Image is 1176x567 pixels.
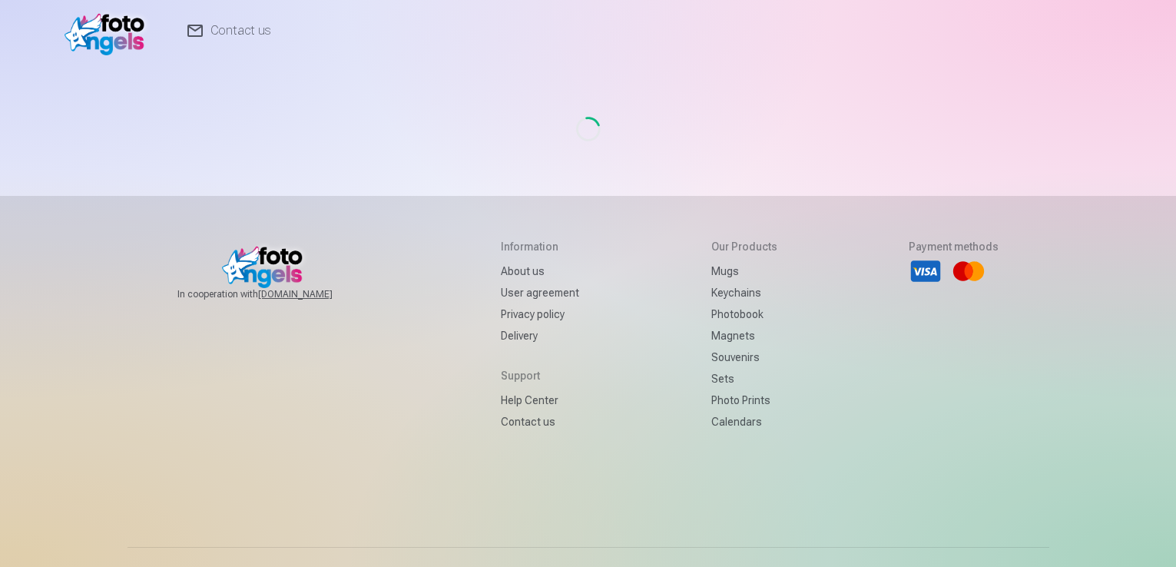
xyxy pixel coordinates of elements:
[501,303,579,325] a: Privacy policy
[501,325,579,346] a: Delivery
[711,325,777,346] a: Magnets
[711,346,777,368] a: Souvenirs
[711,303,777,325] a: Photobook
[711,282,777,303] a: Keychains
[909,239,999,254] h5: Payment methods
[711,368,777,390] a: Sets
[952,254,986,288] li: Mastercard
[711,239,777,254] h5: Our products
[177,288,369,300] span: In cooperation with
[501,260,579,282] a: About us
[501,411,579,433] a: Contact us
[501,282,579,303] a: User agreement
[258,288,369,300] a: [DOMAIN_NAME]
[909,254,942,288] li: Visa
[711,260,777,282] a: Mugs
[65,6,153,55] img: /v1
[711,390,777,411] a: Photo prints
[711,411,777,433] a: Calendars
[501,368,579,383] h5: Support
[501,239,579,254] h5: Information
[501,390,579,411] a: Help Center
